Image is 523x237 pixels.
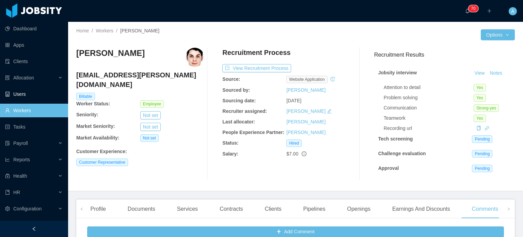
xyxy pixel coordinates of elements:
a: [PERSON_NAME] [286,87,326,93]
div: Profile [85,199,111,219]
a: Workers [96,28,113,33]
div: Pipelines [298,199,331,219]
div: Attention to detail [384,84,474,91]
div: Problem solving [384,94,474,101]
a: [PERSON_NAME] [286,119,326,124]
a: icon: userWorkers [5,104,63,117]
button: Not set [140,111,161,119]
a: icon: profileTasks [5,120,63,134]
span: Pending [472,165,492,172]
b: Last allocator: [222,119,255,124]
b: Sourced by: [222,87,250,93]
b: Worker Status: [76,101,110,106]
h4: [EMAIL_ADDRESS][PERSON_NAME][DOMAIN_NAME] [76,70,204,89]
span: Yes [474,84,486,91]
i: icon: file-protect [5,141,10,146]
i: icon: copy [476,126,481,131]
span: A [511,7,514,15]
b: Sourcing date: [222,98,256,103]
button: Notes [487,69,505,77]
span: Customer Representative [76,159,128,166]
span: Allocation [13,75,34,80]
b: People Experience Partner: [222,130,284,135]
span: Pending [472,150,492,158]
span: [DATE] [286,98,301,103]
a: [PERSON_NAME] [286,130,326,135]
span: Pending [472,135,492,143]
i: icon: setting [5,206,10,211]
div: Documents [122,199,161,219]
span: Strong-yes [474,104,499,112]
img: 3cf8bd46-c685-4e25-8718-57628a4a244c_67be1429d157a-400w.png [185,48,204,67]
strong: Challenge evaluation [378,151,426,156]
i: icon: book [5,190,10,195]
a: icon: auditClients [5,55,63,68]
span: Yes [474,115,486,122]
span: Not set [140,134,159,142]
a: icon: robotUsers [5,87,63,101]
strong: Tech screening [378,136,413,142]
i: icon: medicine-box [5,174,10,178]
span: HR [13,190,20,195]
i: icon: history [330,77,335,82]
b: Salary: [222,151,238,157]
a: icon: appstoreApps [5,38,63,52]
b: Source: [222,76,240,82]
sup: 70 [468,5,478,12]
i: icon: right [507,207,510,211]
span: [PERSON_NAME] [120,28,159,33]
button: Not set [140,123,161,131]
a: [PERSON_NAME] [286,108,326,114]
h3: Recruitment Results [374,50,515,59]
button: icon: exportView Recruitment Process [222,64,291,72]
i: icon: solution [5,75,10,80]
strong: Jobsity interview [378,70,417,75]
div: Copy [476,125,481,132]
i: icon: edit [327,109,332,114]
button: Optionsicon: down [481,29,515,40]
b: Seniority: [76,112,98,117]
p: 7 [471,5,473,12]
h3: [PERSON_NAME] [76,48,145,59]
div: Comments [466,199,504,219]
div: Clients [259,199,287,219]
span: Hired [286,139,302,147]
div: Openings [342,199,376,219]
a: Home [76,28,89,33]
span: website application [286,76,328,83]
b: Market Seniority: [76,123,115,129]
div: Contracts [214,199,248,219]
i: icon: bell [465,9,470,13]
b: Recruiter assigned: [222,108,267,114]
span: Reports [13,157,30,162]
b: Customer Experience : [76,149,127,154]
b: Status: [222,140,238,146]
div: Communication [384,104,474,112]
span: / [92,28,93,33]
i: icon: plus [487,9,492,13]
span: / [116,28,117,33]
p: 0 [473,5,476,12]
a: icon: exportView Recruitment Process [222,65,291,71]
h4: Recruitment Process [222,48,290,57]
div: Teamwork [384,115,474,122]
i: icon: left [80,207,83,211]
div: Recording url [384,125,474,132]
span: Payroll [13,140,28,146]
span: info-circle [302,151,306,156]
div: Earnings And Discounts [387,199,456,219]
span: Configuration [13,206,42,211]
i: icon: link [485,126,489,131]
strong: Approval [378,165,399,171]
a: View [472,70,487,76]
div: Services [172,199,203,219]
a: icon: pie-chartDashboard [5,22,63,35]
b: Market Availability: [76,135,120,140]
span: Billable [76,93,95,100]
span: Health [13,173,27,179]
span: Employee [140,100,164,108]
i: icon: line-chart [5,157,10,162]
a: icon: link [485,125,489,131]
span: $7.00 [286,151,298,157]
span: Yes [474,94,486,102]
